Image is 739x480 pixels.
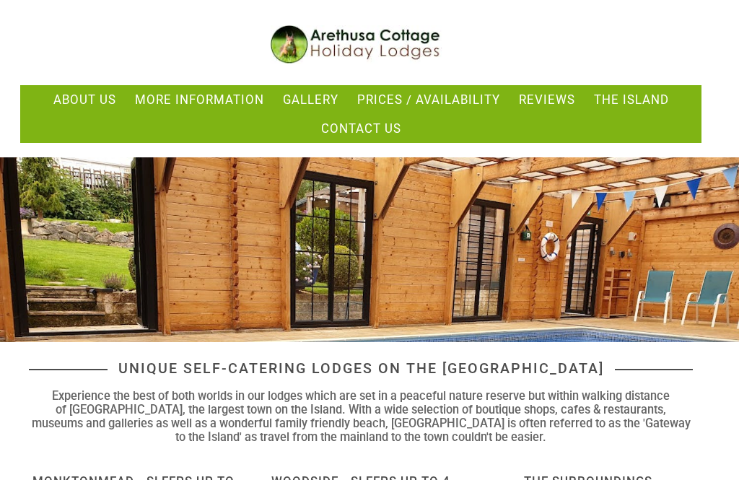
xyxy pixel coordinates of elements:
[108,360,615,377] span: Unique Self-Catering Lodges On The [GEOGRAPHIC_DATA]
[357,92,500,107] a: Prices / Availability
[594,92,669,107] a: The Island
[135,92,264,107] a: More Information
[271,25,451,65] img: Arethusa Cottage
[519,92,575,107] a: Reviews
[53,92,116,107] a: About Us
[29,389,693,444] h3: Experience the best of both worlds in our lodges which are set in a peaceful nature reserve but w...
[283,92,338,107] a: Gallery
[321,121,401,136] a: Contact Us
